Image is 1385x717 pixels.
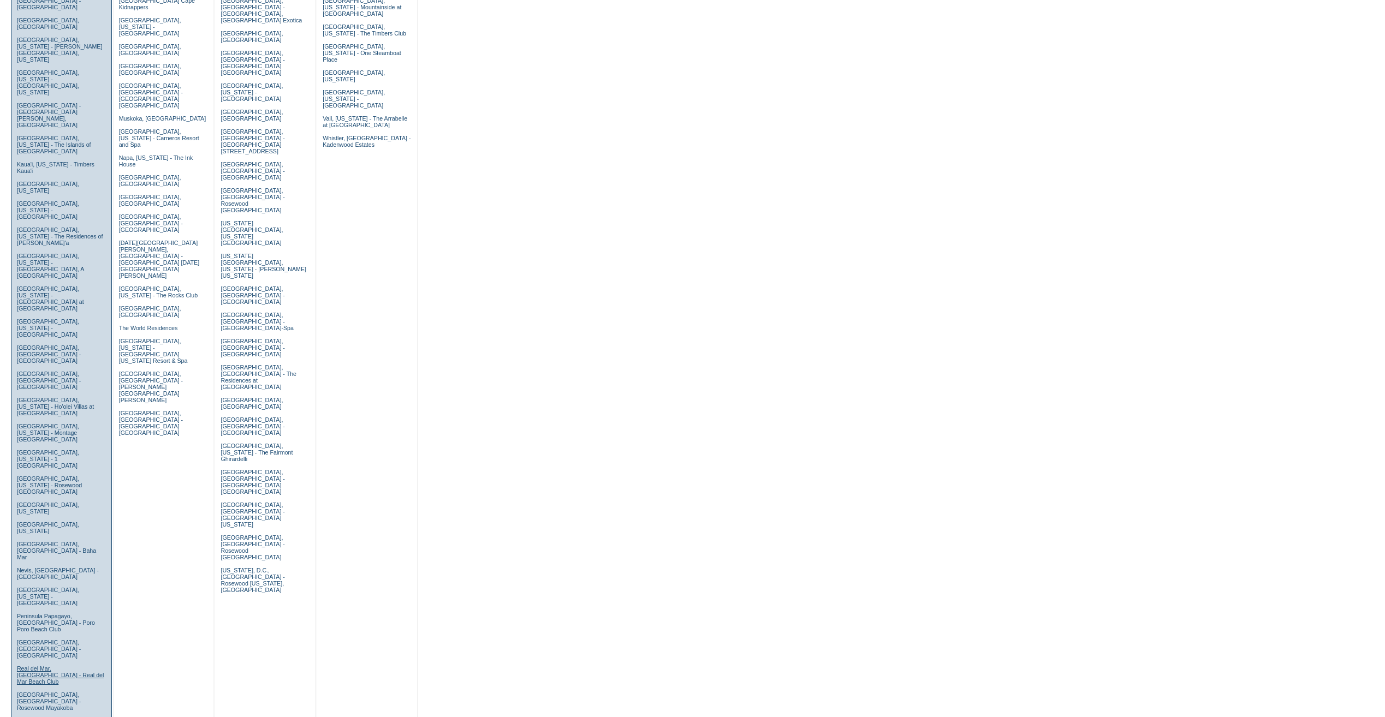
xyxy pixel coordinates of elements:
[17,521,79,534] a: [GEOGRAPHIC_DATA], [US_STATE]
[221,109,283,122] a: [GEOGRAPHIC_DATA], [GEOGRAPHIC_DATA]
[221,253,306,279] a: [US_STATE][GEOGRAPHIC_DATA], [US_STATE] - [PERSON_NAME] [US_STATE]
[323,69,385,82] a: [GEOGRAPHIC_DATA], [US_STATE]
[17,541,96,560] a: [GEOGRAPHIC_DATA], [GEOGRAPHIC_DATA] - Baha Mar
[17,371,81,390] a: [GEOGRAPHIC_DATA], [GEOGRAPHIC_DATA] - [GEOGRAPHIC_DATA]
[221,364,296,390] a: [GEOGRAPHIC_DATA], [GEOGRAPHIC_DATA] - The Residences at [GEOGRAPHIC_DATA]
[17,37,103,63] a: [GEOGRAPHIC_DATA], [US_STATE] - [PERSON_NAME][GEOGRAPHIC_DATA], [US_STATE]
[221,338,284,357] a: [GEOGRAPHIC_DATA], [GEOGRAPHIC_DATA] - [GEOGRAPHIC_DATA]
[17,226,103,246] a: [GEOGRAPHIC_DATA], [US_STATE] - The Residences of [PERSON_NAME]'a
[323,43,401,63] a: [GEOGRAPHIC_DATA], [US_STATE] - One Steamboat Place
[17,344,81,364] a: [GEOGRAPHIC_DATA], [GEOGRAPHIC_DATA] - [GEOGRAPHIC_DATA]
[119,240,199,279] a: [DATE][GEOGRAPHIC_DATA][PERSON_NAME], [GEOGRAPHIC_DATA] - [GEOGRAPHIC_DATA] [DATE][GEOGRAPHIC_DAT...
[119,43,181,56] a: [GEOGRAPHIC_DATA], [GEOGRAPHIC_DATA]
[17,17,79,30] a: [GEOGRAPHIC_DATA], [GEOGRAPHIC_DATA]
[221,312,293,331] a: [GEOGRAPHIC_DATA], [GEOGRAPHIC_DATA] - [GEOGRAPHIC_DATA]-Spa
[119,115,206,122] a: Muskoka, [GEOGRAPHIC_DATA]
[119,285,198,298] a: [GEOGRAPHIC_DATA], [US_STATE] - The Rocks Club
[221,187,284,213] a: [GEOGRAPHIC_DATA], [GEOGRAPHIC_DATA] - Rosewood [GEOGRAPHIC_DATA]
[221,30,283,43] a: [GEOGRAPHIC_DATA], [GEOGRAPHIC_DATA]
[323,89,385,109] a: [GEOGRAPHIC_DATA], [US_STATE] - [GEOGRAPHIC_DATA]
[119,154,193,168] a: Napa, [US_STATE] - The Ink House
[221,161,284,181] a: [GEOGRAPHIC_DATA], [GEOGRAPHIC_DATA] - [GEOGRAPHIC_DATA]
[17,567,99,580] a: Nevis, [GEOGRAPHIC_DATA] - [GEOGRAPHIC_DATA]
[119,410,183,436] a: [GEOGRAPHIC_DATA], [GEOGRAPHIC_DATA] - [GEOGRAPHIC_DATA] [GEOGRAPHIC_DATA]
[17,69,79,95] a: [GEOGRAPHIC_DATA], [US_STATE] - [GEOGRAPHIC_DATA], [US_STATE]
[17,691,81,711] a: [GEOGRAPHIC_DATA], [GEOGRAPHIC_DATA] - Rosewood Mayakoba
[221,469,284,495] a: [GEOGRAPHIC_DATA], [GEOGRAPHIC_DATA] - [GEOGRAPHIC_DATA] [GEOGRAPHIC_DATA]
[17,449,79,469] a: [GEOGRAPHIC_DATA], [US_STATE] - 1 [GEOGRAPHIC_DATA]
[17,253,84,279] a: [GEOGRAPHIC_DATA], [US_STATE] - [GEOGRAPHIC_DATA], A [GEOGRAPHIC_DATA]
[17,318,79,338] a: [GEOGRAPHIC_DATA], [US_STATE] - [GEOGRAPHIC_DATA]
[221,501,284,528] a: [GEOGRAPHIC_DATA], [GEOGRAPHIC_DATA] - [GEOGRAPHIC_DATA] [US_STATE]
[221,220,283,246] a: [US_STATE][GEOGRAPHIC_DATA], [US_STATE][GEOGRAPHIC_DATA]
[119,325,178,331] a: The World Residences
[17,102,81,128] a: [GEOGRAPHIC_DATA] - [GEOGRAPHIC_DATA][PERSON_NAME], [GEOGRAPHIC_DATA]
[221,82,283,102] a: [GEOGRAPHIC_DATA], [US_STATE] - [GEOGRAPHIC_DATA]
[17,181,79,194] a: [GEOGRAPHIC_DATA], [US_STATE]
[119,82,183,109] a: [GEOGRAPHIC_DATA], [GEOGRAPHIC_DATA] - [GEOGRAPHIC_DATA] [GEOGRAPHIC_DATA]
[17,475,82,495] a: [GEOGRAPHIC_DATA], [US_STATE] - Rosewood [GEOGRAPHIC_DATA]
[119,338,188,364] a: [GEOGRAPHIC_DATA], [US_STATE] - [GEOGRAPHIC_DATA] [US_STATE] Resort & Spa
[17,135,91,154] a: [GEOGRAPHIC_DATA], [US_STATE] - The Islands of [GEOGRAPHIC_DATA]
[17,161,94,174] a: Kaua'i, [US_STATE] - Timbers Kaua'i
[17,397,94,416] a: [GEOGRAPHIC_DATA], [US_STATE] - Ho'olei Villas at [GEOGRAPHIC_DATA]
[17,501,79,515] a: [GEOGRAPHIC_DATA], [US_STATE]
[221,567,284,593] a: [US_STATE], D.C., [GEOGRAPHIC_DATA] - Rosewood [US_STATE], [GEOGRAPHIC_DATA]
[221,285,284,305] a: [GEOGRAPHIC_DATA], [GEOGRAPHIC_DATA] - [GEOGRAPHIC_DATA]
[119,63,181,76] a: [GEOGRAPHIC_DATA], [GEOGRAPHIC_DATA]
[221,128,284,154] a: [GEOGRAPHIC_DATA], [GEOGRAPHIC_DATA] - [GEOGRAPHIC_DATA][STREET_ADDRESS]
[323,115,407,128] a: Vail, [US_STATE] - The Arrabelle at [GEOGRAPHIC_DATA]
[323,135,411,148] a: Whistler, [GEOGRAPHIC_DATA] - Kadenwood Estates
[221,416,284,436] a: [GEOGRAPHIC_DATA], [GEOGRAPHIC_DATA] - [GEOGRAPHIC_DATA]
[119,128,199,148] a: [GEOGRAPHIC_DATA], [US_STATE] - Carneros Resort and Spa
[323,23,406,37] a: [GEOGRAPHIC_DATA], [US_STATE] - The Timbers Club
[17,639,81,659] a: [GEOGRAPHIC_DATA], [GEOGRAPHIC_DATA] - [GEOGRAPHIC_DATA]
[119,305,181,318] a: [GEOGRAPHIC_DATA], [GEOGRAPHIC_DATA]
[17,285,84,312] a: [GEOGRAPHIC_DATA], [US_STATE] - [GEOGRAPHIC_DATA] at [GEOGRAPHIC_DATA]
[221,534,284,560] a: [GEOGRAPHIC_DATA], [GEOGRAPHIC_DATA] - Rosewood [GEOGRAPHIC_DATA]
[221,443,293,462] a: [GEOGRAPHIC_DATA], [US_STATE] - The Fairmont Ghirardelli
[17,423,79,443] a: [GEOGRAPHIC_DATA], [US_STATE] - Montage [GEOGRAPHIC_DATA]
[119,371,183,403] a: [GEOGRAPHIC_DATA], [GEOGRAPHIC_DATA] - [PERSON_NAME][GEOGRAPHIC_DATA][PERSON_NAME]
[119,213,183,233] a: [GEOGRAPHIC_DATA], [GEOGRAPHIC_DATA] - [GEOGRAPHIC_DATA]
[119,17,181,37] a: [GEOGRAPHIC_DATA], [US_STATE] - [GEOGRAPHIC_DATA]
[17,665,104,685] a: Real del Mar, [GEOGRAPHIC_DATA] - Real del Mar Beach Club
[17,613,95,632] a: Peninsula Papagayo, [GEOGRAPHIC_DATA] - Poro Poro Beach Club
[119,194,181,207] a: [GEOGRAPHIC_DATA], [GEOGRAPHIC_DATA]
[221,397,283,410] a: [GEOGRAPHIC_DATA], [GEOGRAPHIC_DATA]
[221,50,284,76] a: [GEOGRAPHIC_DATA], [GEOGRAPHIC_DATA] - [GEOGRAPHIC_DATA] [GEOGRAPHIC_DATA]
[119,174,181,187] a: [GEOGRAPHIC_DATA], [GEOGRAPHIC_DATA]
[17,200,79,220] a: [GEOGRAPHIC_DATA], [US_STATE] - [GEOGRAPHIC_DATA]
[17,587,79,606] a: [GEOGRAPHIC_DATA], [US_STATE] - [GEOGRAPHIC_DATA]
